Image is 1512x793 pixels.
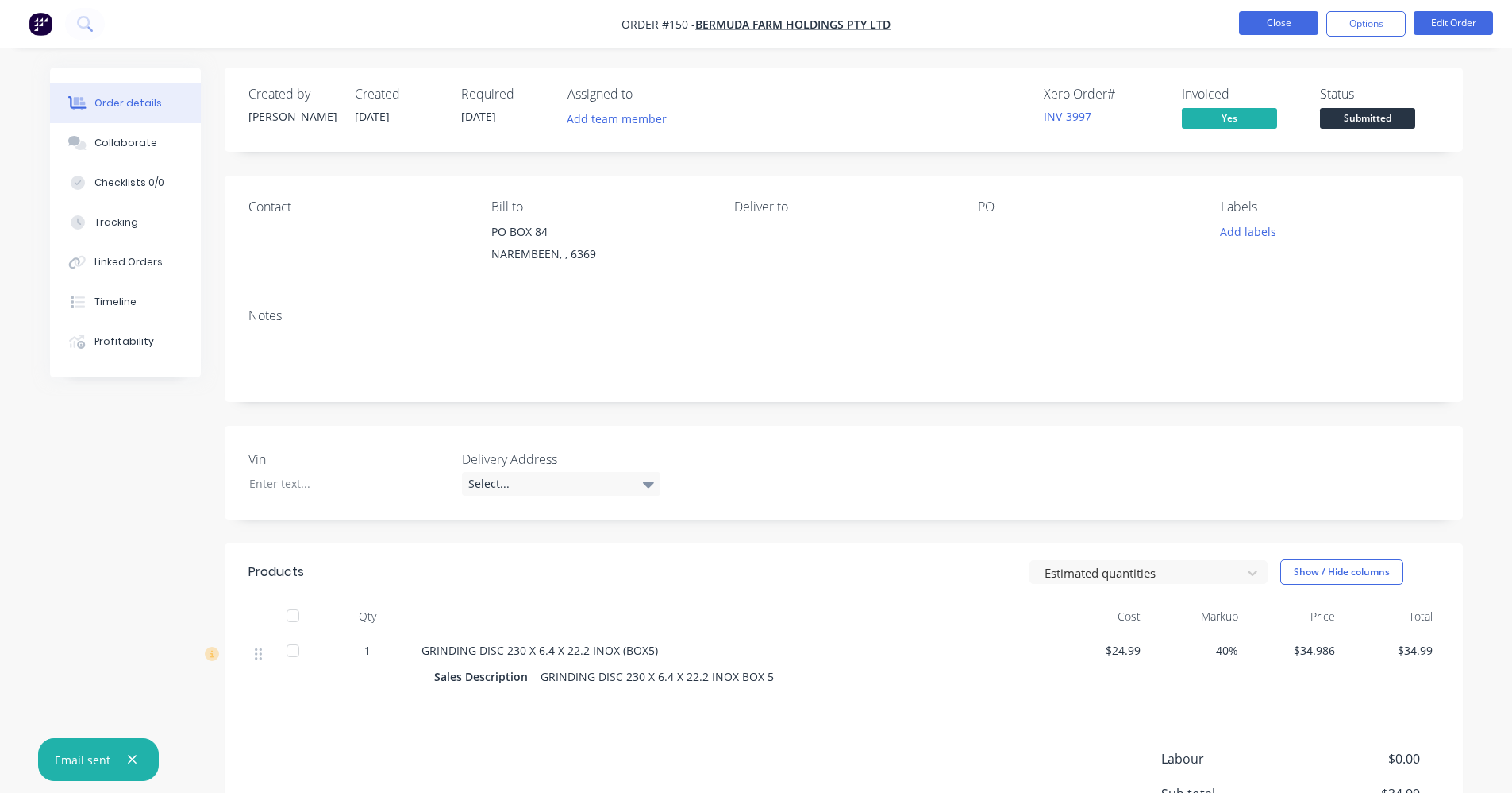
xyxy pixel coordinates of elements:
div: Cost [1050,601,1148,632]
label: Vin [248,450,447,469]
div: PO [978,199,1195,215]
div: Products [248,563,304,582]
span: $34.986 [1251,642,1336,659]
span: $0.00 [1302,749,1419,768]
span: Submitted [1320,108,1415,128]
button: Checklists 0/0 [50,163,201,203]
div: Status [1320,87,1439,102]
div: PO BOX 84NAREMBEEN, , 6369 [491,221,709,272]
div: Bill to [491,199,709,215]
div: Email sent [55,752,110,768]
span: Yes [1182,108,1277,128]
span: $24.99 [1056,642,1141,659]
div: Contact [248,199,466,215]
div: Created by [248,87,336,102]
div: Price [1245,601,1342,632]
div: NAREMBEEN, , 6369 [491,243,709,265]
div: PO BOX 84 [491,221,709,243]
button: Add team member [567,108,675,130]
span: [DATE] [461,109,496,124]
button: Show / Hide columns [1280,559,1403,585]
div: Markup [1147,601,1245,632]
div: Total [1341,601,1439,632]
div: Collaborate [94,136,156,150]
div: Assigned to [567,87,726,102]
div: Profitability [94,335,153,349]
span: 40% [1153,642,1238,659]
div: Created [355,87,442,102]
span: $34.99 [1348,642,1433,659]
button: Add team member [558,108,675,130]
span: 1 [364,642,371,659]
div: Deliver to [734,199,952,215]
div: Order details [94,96,161,110]
button: Add labels [1212,221,1285,242]
img: Factory [29,12,52,36]
div: Timeline [94,295,136,309]
button: Order details [50,83,201,123]
button: Options [1326,11,1406,37]
div: Labels [1221,199,1438,215]
div: Notes [248,308,1439,323]
span: Order #150 - [621,17,695,32]
button: Timeline [50,282,201,322]
div: Qty [320,601,415,632]
div: Invoiced [1182,87,1301,102]
button: Collaborate [50,123,201,163]
div: GRINDING DISC 230 X 6.4 X 22.2 INOX BOX 5 [534,665,780,688]
a: INV-3997 [1044,109,1091,124]
button: Submitted [1320,108,1415,132]
div: Checklists 0/0 [94,176,164,190]
div: Select... [462,472,660,496]
div: Linked Orders [94,255,162,269]
button: Edit Order [1414,11,1493,35]
a: Bermuda Farm Holdings PTY LTD [695,17,891,32]
button: Linked Orders [50,242,201,282]
div: Tracking [94,215,137,230]
span: GRINDING DISC 230 X 6.4 X 22.2 INOX (BOX5) [421,643,658,658]
button: Close [1239,11,1318,35]
div: Required [461,87,548,102]
button: Tracking [50,203,201,242]
div: Xero Order # [1044,87,1163,102]
div: Sales Description [434,665,534,688]
span: Labour [1161,749,1302,768]
button: Profitability [50,322,201,362]
label: Delivery Address [462,450,660,469]
span: [DATE] [355,109,390,124]
div: [PERSON_NAME] [248,108,336,125]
